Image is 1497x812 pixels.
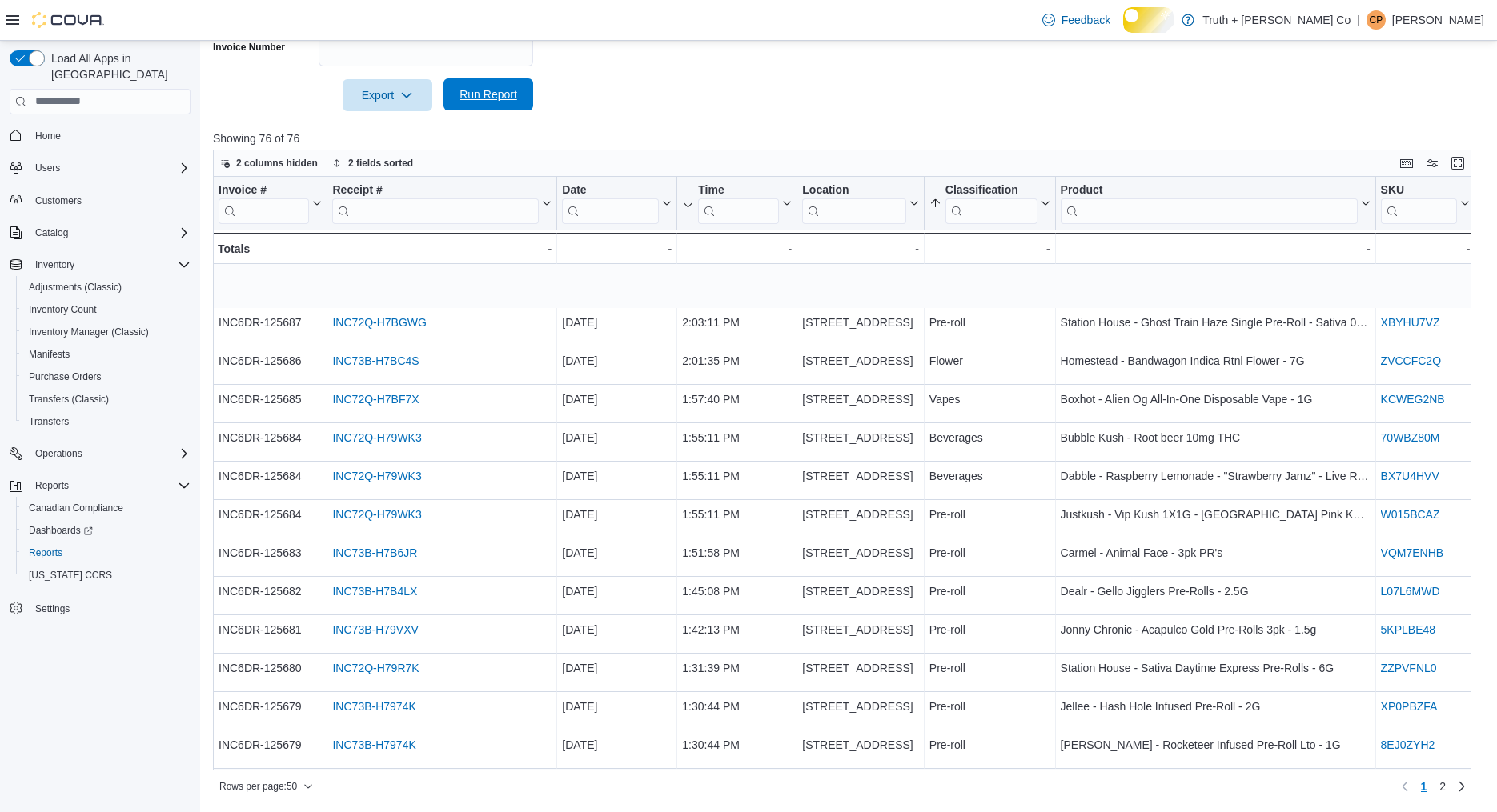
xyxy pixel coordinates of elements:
[1061,313,1371,332] div: Station House - Ghost Train Haze Single Pre-Roll - Sativa 0.5G
[22,300,103,319] a: Inventory Count
[929,428,1050,447] div: Beverages
[802,182,906,223] div: Location
[1397,154,1416,173] button: Keyboard shortcuts
[219,697,322,716] div: INC6DR-125679
[332,585,417,598] a: INC73B-H7B4LX
[802,543,919,562] div: [STREET_ADDRESS]
[45,50,191,82] span: Load All Apps in [GEOGRAPHIC_DATA]
[29,546,62,559] span: Reports
[562,543,672,562] div: [DATE]
[562,351,672,370] div: [DATE]
[802,390,919,409] div: [STREET_ADDRESS]
[29,524,93,537] span: Dashboards
[35,447,82,460] span: Operations
[1357,10,1360,30] p: |
[22,412,191,431] span: Transfers
[802,658,919,678] div: [STREET_ADDRESS]
[35,479,69,492] span: Reports
[1381,623,1436,636] a: 5KPLBE48
[562,182,672,223] button: Date
[22,543,69,562] a: Reports
[348,157,413,170] span: 2 fields sorted
[929,466,1050,486] div: Beverages
[332,508,421,521] a: INC72Q-H79WK3
[29,502,123,514] span: Canadian Compliance
[35,162,60,174] span: Users
[1061,582,1371,601] div: Dealr - Gello Jigglers Pre-Rolls - 2.5G
[698,182,779,198] div: Time
[22,345,76,364] a: Manifests
[29,393,109,406] span: Transfers (Classic)
[219,658,322,678] div: INC6DR-125680
[16,388,197,410] button: Transfers (Classic)
[29,326,149,338] span: Inventory Manager (Classic)
[682,182,792,223] button: Time
[929,182,1050,223] button: Classification
[1415,774,1453,799] ul: Pagination for preceding grid
[3,189,197,212] button: Customers
[929,313,1050,332] div: Pre-roll
[1061,658,1371,678] div: Station House - Sativa Daytime Express Pre-Rolls - 6G
[22,566,191,585] span: Washington CCRS
[29,255,81,274] button: Inventory
[1452,777,1471,796] a: Next page
[1061,466,1371,486] div: Dabble - Raspberry Lemonade - "Strawberry Jamz" - Live Rosin Beverage
[1381,585,1440,598] a: L07L6MWD
[22,412,75,431] a: Transfers
[29,599,76,618] a: Settings
[682,735,792,754] div: 1:30:44 PM
[22,390,115,409] a: Transfers (Classic)
[326,154,419,173] button: 2 fields sorted
[29,348,70,361] span: Manifests
[214,154,324,173] button: 2 columns hidden
[802,428,919,447] div: [STREET_ADDRESS]
[3,157,197,179] button: Users
[929,543,1050,562] div: Pre-roll
[22,566,118,585] a: [US_STATE] CCRS
[929,735,1050,754] div: Pre-roll
[22,278,128,297] a: Adjustments (Classic)
[929,620,1050,639] div: Pre-roll
[682,466,792,486] div: 1:55:11 PM
[1381,470,1439,482] a: BX7U4HVV
[562,182,659,198] div: Date
[460,86,517,102] span: Run Report
[332,623,418,636] a: INC73B-H79VXV
[29,191,88,210] a: Customers
[1395,774,1472,799] nav: Pagination for preceding grid
[219,505,322,524] div: INC6DR-125684
[562,466,672,486] div: [DATE]
[562,582,672,601] div: [DATE]
[29,126,191,146] span: Home
[562,428,672,447] div: [DATE]
[3,254,197,276] button: Inventory
[562,620,672,639] div: [DATE]
[682,505,792,524] div: 1:55:11 PM
[562,735,672,754] div: [DATE]
[1061,351,1371,370] div: Homestead - Bandwagon Indica Rtnl Flower - 7G
[22,345,191,364] span: Manifests
[1433,774,1452,799] a: Page 2 of 2
[29,281,122,294] span: Adjustments (Classic)
[332,182,539,198] div: Receipt #
[3,596,197,619] button: Settings
[218,239,322,258] div: Totals
[1123,7,1174,32] input: Dark Mode
[332,738,415,751] a: INC73B-H7974K
[682,239,792,258] div: -
[32,12,104,28] img: Cova
[219,543,322,562] div: INC6DR-125683
[562,313,672,332] div: [DATE]
[29,598,191,618] span: Settings
[1061,182,1358,223] div: Product
[22,543,191,562] span: Reports
[1439,778,1446,794] span: 2
[3,222,197,244] button: Catalog
[682,390,792,409] div: 1:57:40 PM
[35,226,68,239] span: Catalog
[1036,4,1117,36] a: Feedback
[35,130,61,142] span: Home
[1381,508,1440,521] a: W015BCAZ
[22,367,108,386] a: Purchase Orders
[213,41,285,54] label: Invoice Number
